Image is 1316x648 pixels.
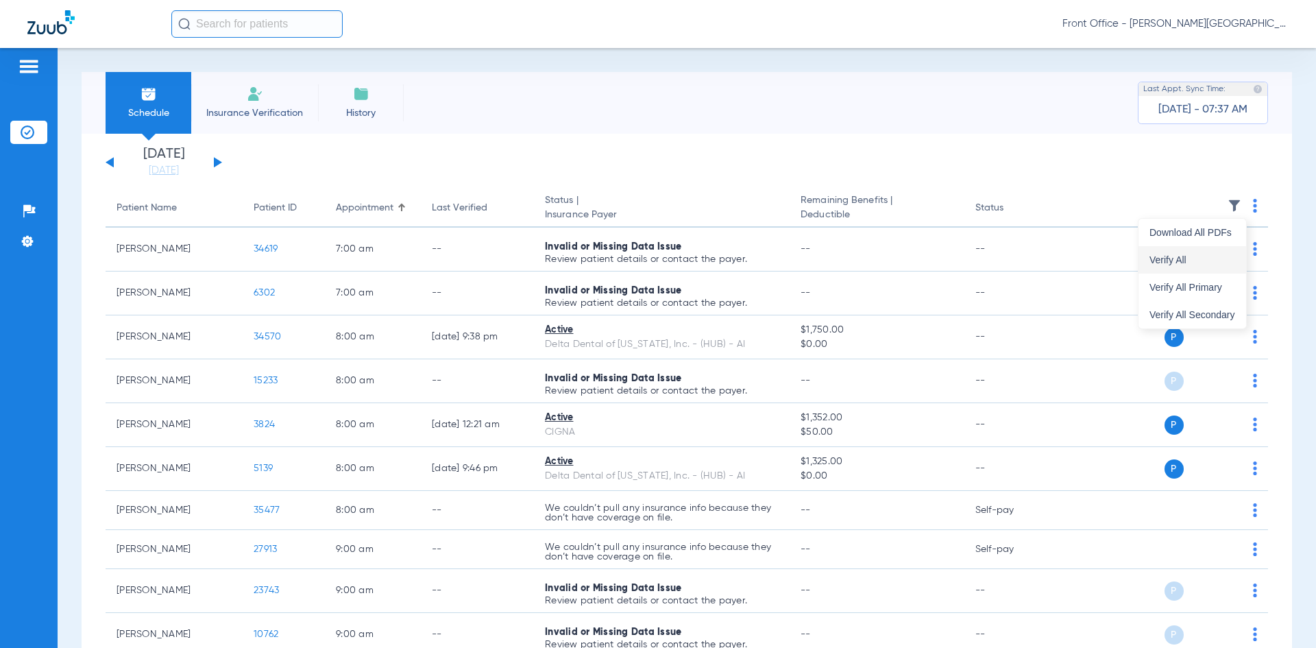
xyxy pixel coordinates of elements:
[1149,283,1235,292] span: Verify All Primary
[1149,228,1235,237] span: Download All PDFs
[1149,255,1235,265] span: Verify All
[1247,582,1316,648] iframe: Chat Widget
[1149,310,1235,320] span: Verify All Secondary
